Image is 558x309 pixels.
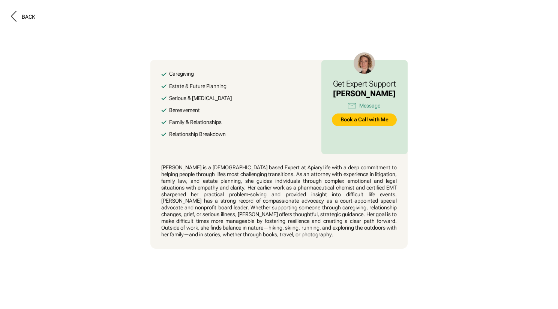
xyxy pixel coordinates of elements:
[169,119,222,126] div: Family & Relationships
[22,14,35,21] div: Back
[333,89,396,99] div: [PERSON_NAME]
[169,95,232,102] div: Serious & [MEDICAL_DATA]
[169,71,194,78] div: Caregiving
[11,11,35,24] button: Back
[169,107,200,114] div: Bereavement
[332,101,397,110] a: Message
[333,79,396,89] h3: Get Expert Support
[332,113,397,126] a: Book a Call with Me
[169,131,226,138] div: Relationship Breakdown
[359,103,380,109] div: Message
[169,83,226,90] div: Estate & Future Planning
